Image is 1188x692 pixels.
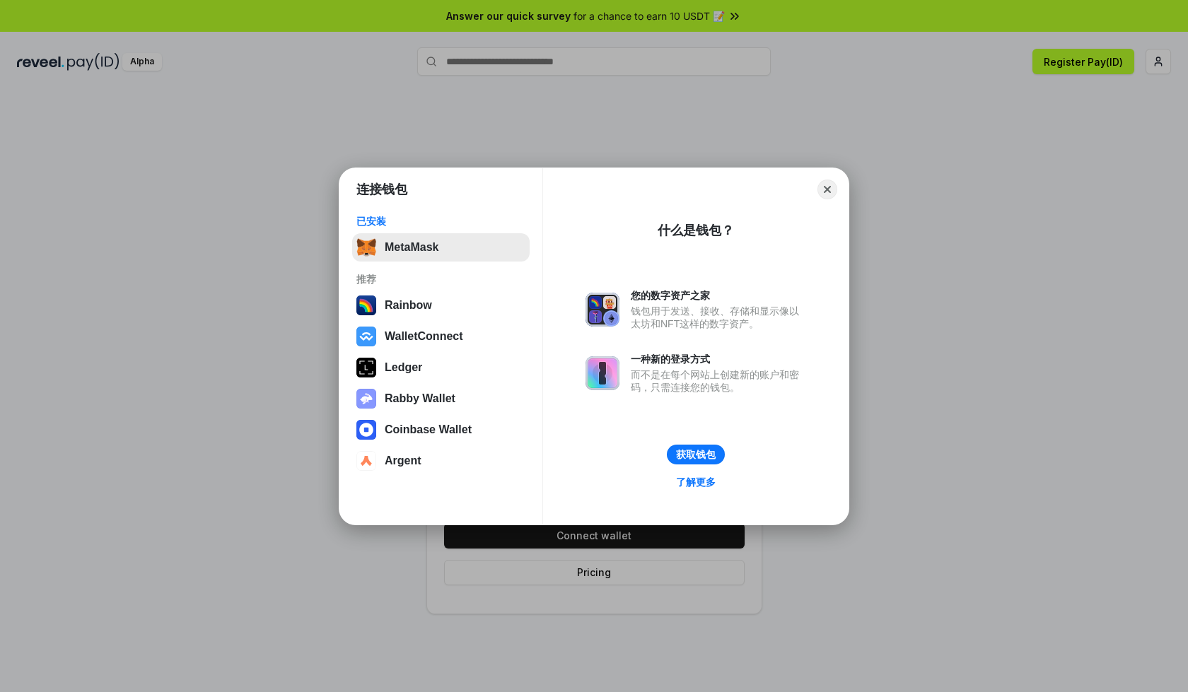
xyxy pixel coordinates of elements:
[385,455,421,467] div: Argent
[631,368,806,394] div: 而不是在每个网站上创建新的账户和密码，只需连接您的钱包。
[356,389,376,409] img: svg+xml,%3Csvg%20xmlns%3D%22http%3A%2F%2Fwww.w3.org%2F2000%2Fsvg%22%20fill%3D%22none%22%20viewBox...
[356,215,525,228] div: 已安装
[352,416,530,444] button: Coinbase Wallet
[385,361,422,374] div: Ledger
[352,322,530,351] button: WalletConnect
[352,291,530,319] button: Rainbow
[356,451,376,471] img: svg+xml,%3Csvg%20width%3D%2228%22%20height%3D%2228%22%20viewBox%3D%220%200%2028%2028%22%20fill%3D...
[668,473,724,491] a: 了解更多
[356,420,376,440] img: svg+xml,%3Csvg%20width%3D%2228%22%20height%3D%2228%22%20viewBox%3D%220%200%2028%2028%22%20fill%3D...
[385,299,432,312] div: Rainbow
[356,237,376,257] img: svg+xml,%3Csvg%20fill%3D%22none%22%20height%3D%2233%22%20viewBox%3D%220%200%2035%2033%22%20width%...
[676,448,716,461] div: 获取钱包
[631,305,806,330] div: 钱包用于发送、接收、存储和显示像以太坊和NFT这样的数字资产。
[356,181,407,198] h1: 连接钱包
[667,445,725,464] button: 获取钱包
[817,180,837,199] button: Close
[356,295,376,315] img: svg+xml,%3Csvg%20width%3D%22120%22%20height%3D%22120%22%20viewBox%3D%220%200%20120%20120%22%20fil...
[631,353,806,365] div: 一种新的登录方式
[676,476,716,488] div: 了解更多
[586,356,619,390] img: svg+xml,%3Csvg%20xmlns%3D%22http%3A%2F%2Fwww.w3.org%2F2000%2Fsvg%22%20fill%3D%22none%22%20viewBox...
[385,423,472,436] div: Coinbase Wallet
[352,233,530,262] button: MetaMask
[385,241,438,254] div: MetaMask
[352,385,530,413] button: Rabby Wallet
[658,222,734,239] div: 什么是钱包？
[385,392,455,405] div: Rabby Wallet
[385,330,463,343] div: WalletConnect
[356,358,376,377] img: svg+xml,%3Csvg%20xmlns%3D%22http%3A%2F%2Fwww.w3.org%2F2000%2Fsvg%22%20width%3D%2228%22%20height%3...
[356,273,525,286] div: 推荐
[631,289,806,302] div: 您的数字资产之家
[586,293,619,327] img: svg+xml,%3Csvg%20xmlns%3D%22http%3A%2F%2Fwww.w3.org%2F2000%2Fsvg%22%20fill%3D%22none%22%20viewBox...
[352,353,530,382] button: Ledger
[356,327,376,346] img: svg+xml,%3Csvg%20width%3D%2228%22%20height%3D%2228%22%20viewBox%3D%220%200%2028%2028%22%20fill%3D...
[352,447,530,475] button: Argent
